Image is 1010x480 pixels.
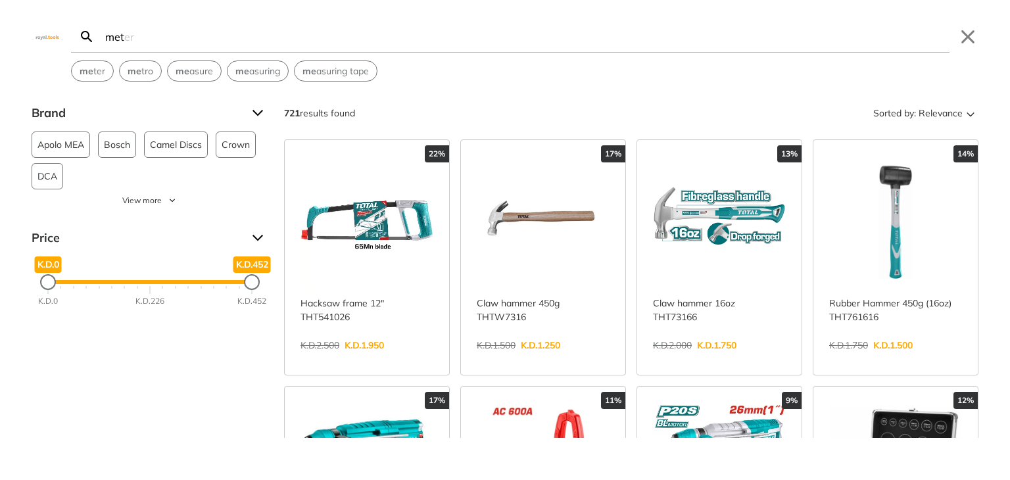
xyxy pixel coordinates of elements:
strong: me [176,65,189,77]
button: Bosch [98,132,136,158]
button: Sorted by:Relevance Sort [871,103,978,124]
span: DCA [37,164,57,189]
button: Select suggestion: measuring tape [295,61,377,81]
svg: Search [79,29,95,45]
button: Apolo MEA [32,132,90,158]
div: results found [284,103,355,124]
strong: me [302,65,316,77]
span: ter [80,64,105,78]
div: K.D.452 [237,295,266,307]
span: asuring [235,64,280,78]
span: Brand [32,103,242,124]
button: DCA [32,163,63,189]
div: Suggestion: meter [71,60,114,82]
button: View more [32,195,268,206]
div: 12% [953,392,978,409]
div: Suggestion: measure [167,60,222,82]
span: Bosch [104,132,130,157]
div: Suggestion: measuring tape [294,60,377,82]
button: Close [957,26,978,47]
button: Camel Discs [144,132,208,158]
input: Search… [103,21,950,52]
div: K.D.0 [38,295,58,307]
span: Relevance [919,103,963,124]
button: Select suggestion: measure [168,61,221,81]
span: Crown [222,132,250,157]
div: Minimum Price [40,274,56,290]
img: Close [32,34,63,39]
button: Select suggestion: measuring [228,61,288,81]
button: Crown [216,132,256,158]
strong: me [128,65,141,77]
div: 11% [601,392,625,409]
button: Select suggestion: meter [72,61,113,81]
span: asure [176,64,213,78]
span: View more [122,195,162,206]
div: 14% [953,145,978,162]
div: K.D.226 [135,295,164,307]
span: Apolo MEA [37,132,84,157]
strong: me [235,65,249,77]
div: 17% [601,145,625,162]
button: Select suggestion: metro [120,61,161,81]
strong: 721 [284,107,300,119]
span: Camel Discs [150,132,202,157]
div: 22% [425,145,449,162]
svg: Sort [963,105,978,121]
div: Suggestion: measuring [227,60,289,82]
span: tro [128,64,153,78]
strong: me [80,65,93,77]
div: Suggestion: metro [119,60,162,82]
div: 9% [782,392,802,409]
span: asuring tape [302,64,369,78]
div: 17% [425,392,449,409]
div: Maximum Price [244,274,260,290]
div: 13% [777,145,802,162]
span: Price [32,228,242,249]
